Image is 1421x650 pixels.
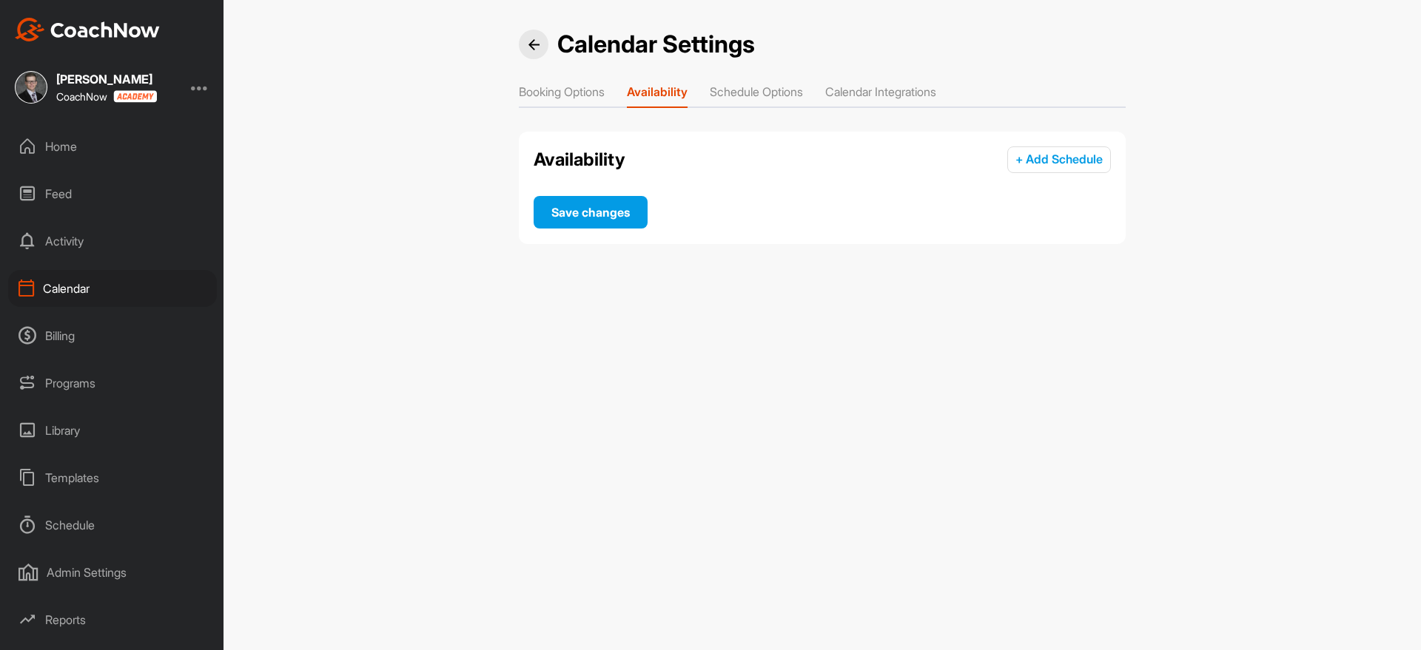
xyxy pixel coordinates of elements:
div: Programs [8,365,217,402]
div: Templates [8,459,217,496]
li: Calendar Integrations [825,83,936,106]
div: Billing [8,317,217,354]
button: + Add Schedule [1007,146,1111,173]
button: Save changes [534,196,648,228]
div: Library [8,412,217,449]
img: Back [528,39,540,50]
li: Availability [627,83,688,106]
div: Calendar [8,270,217,307]
img: CoachNow acadmey [113,90,157,103]
div: CoachNow [56,90,157,103]
h2: Calendar Settings [557,30,755,59]
div: Home [8,128,217,165]
li: Booking Options [519,83,605,106]
span: Save changes [551,205,630,220]
img: square_e67899ff5acb06df55bb3f0940a2175d.jpg [15,71,47,104]
div: Admin Settings [8,554,217,591]
li: Schedule Options [710,83,803,106]
div: Reports [8,601,217,638]
img: CoachNow [15,18,160,41]
div: Feed [8,175,217,212]
div: Schedule [8,507,217,544]
div: Activity [8,223,217,260]
div: [PERSON_NAME] [56,73,157,85]
h2: Availability [534,146,625,173]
